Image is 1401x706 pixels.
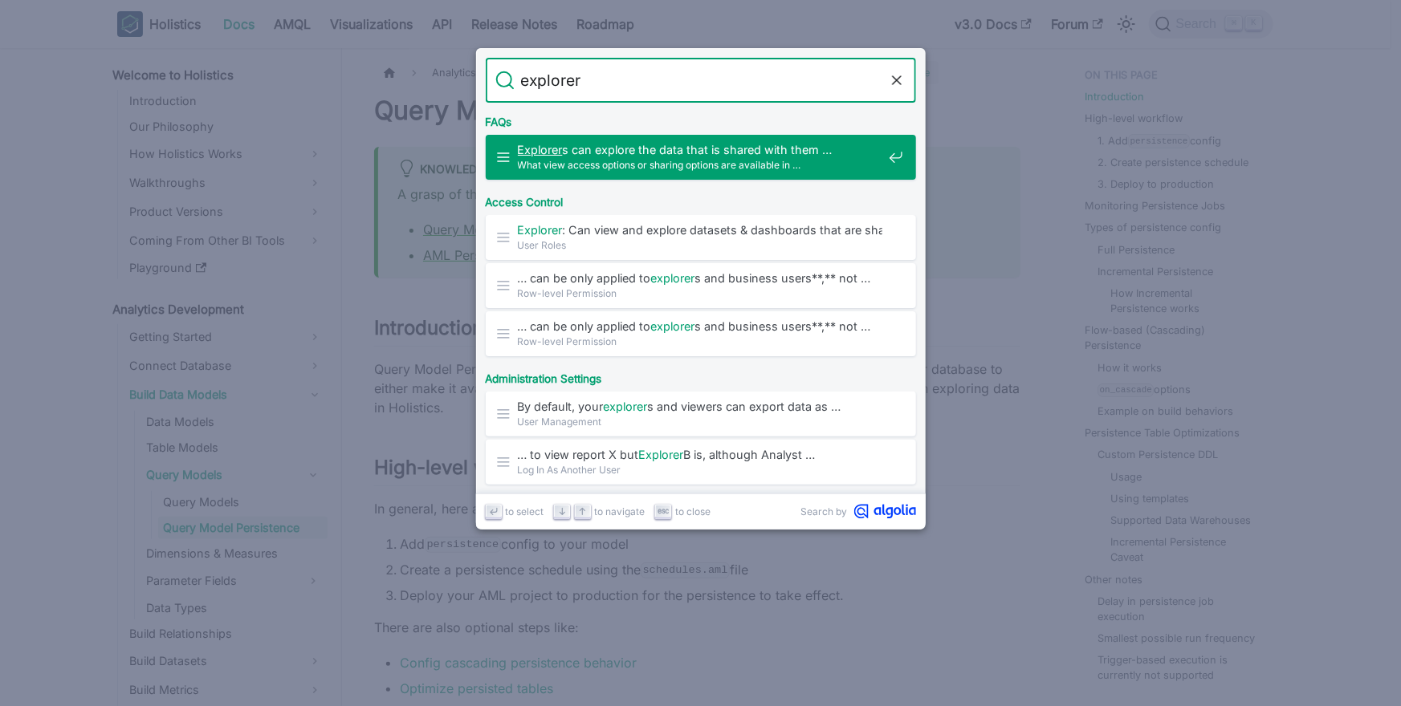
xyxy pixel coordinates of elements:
[486,392,916,436] a: By default, yourexplorers and viewers can export data as …User Management
[651,319,695,333] mark: explorer
[518,223,563,237] mark: Explorer
[518,462,882,477] span: Log In As Another User
[518,157,882,172] span: What view access options or sharing options are available in …
[518,270,882,286] span: … can be only applied to s and business users**,** not …
[486,215,916,260] a: Explorer: Can view and explore datasets & dashboards that are shared …User Roles
[483,183,919,215] div: Access Control
[518,319,882,334] span: … can be only applied to s and business users**,** not …
[518,222,882,237] span: : Can view and explore datasets & dashboards that are shared …
[486,135,916,180] a: Explorers can explore the data that is shared with them …What view access options or sharing opti...
[515,58,887,103] input: Search docs
[483,103,919,135] div: FAQs
[595,504,646,519] span: to navigate
[486,263,916,308] a: … can be only applied toexplorers and business users**,** not …Row-level Permission
[576,505,589,517] svg: Arrow up
[486,311,916,356] a: … can be only applied toexplorers and business users**,** not …Row-level Permission
[483,488,919,520] div: Build Dashboards
[556,505,568,517] svg: Arrow down
[801,504,848,519] span: Search by
[518,447,882,462] span: … to view report X but B is, although Analyst …
[518,142,882,157] span: s can explore the data that is shared with them …
[518,334,882,349] span: Row-level Permission
[518,399,882,414] span: By default, your s and viewers can export data as …
[518,143,563,156] mark: Explorer
[676,504,711,519] span: to close
[518,414,882,429] span: User Management
[801,504,916,519] a: Search byAlgolia
[639,448,684,461] mark: Explorer
[604,400,648,413] mark: explorer
[887,71,906,90] button: Clear the query
[651,271,695,285] mark: explorer
[483,359,919,392] div: Administration Settings
[518,237,882,253] span: User Roles
[658,505,670,517] svg: Escape key
[486,440,916,485] a: … to view report X butExplorerB is, although Analyst …Log In As Another User
[518,286,882,301] span: Row-level Permission
[854,504,916,519] svg: Algolia
[487,505,499,517] svg: Enter key
[506,504,544,519] span: to select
